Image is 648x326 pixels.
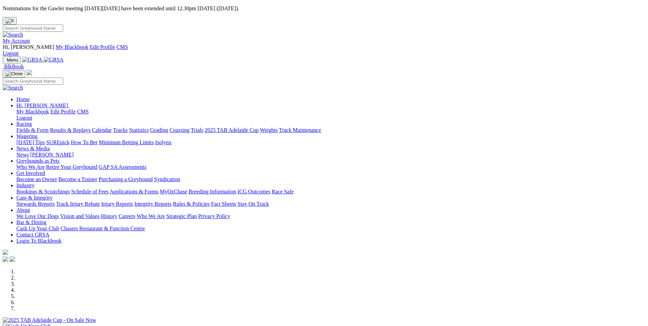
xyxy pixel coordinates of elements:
img: X [5,18,14,24]
a: Who We Are [137,213,165,219]
a: ICG Outcomes [237,189,270,194]
button: Toggle navigation [3,70,25,78]
a: Home [16,96,30,102]
a: Bookings & Scratchings [16,189,70,194]
div: Hi, [PERSON_NAME] [16,109,645,121]
a: News & Media [16,146,50,151]
a: Edit Profile [51,109,76,114]
a: Become a Trainer [58,176,97,182]
div: Racing [16,127,645,133]
span: Menu [7,57,18,63]
a: My Blackbook [56,44,88,50]
span: BlkBook [4,64,24,69]
img: Search [3,85,23,91]
a: SUREpick [46,139,69,145]
img: logo-grsa-white.png [27,70,32,75]
a: Who We Are [16,164,45,170]
a: Greyhounds as Pets [16,158,59,164]
div: Bar & Dining [16,226,645,232]
a: Login To Blackbook [16,238,61,244]
a: Cash Up Your Club [16,226,59,231]
a: Become an Owner [16,176,57,182]
div: Care & Integrity [16,201,645,207]
a: GAP SA Assessments [99,164,147,170]
a: Race Safe [272,189,293,194]
a: Careers [119,213,135,219]
a: [DATE] Tips [16,139,45,145]
a: My Blackbook [16,109,49,114]
a: Tracks [113,127,128,133]
a: Wagering [16,133,38,139]
a: Calendar [92,127,112,133]
a: How To Bet [71,139,98,145]
img: Search [3,32,23,38]
a: Isolynx [155,139,171,145]
a: Care & Integrity [16,195,53,201]
a: Retire Your Greyhound [46,164,97,170]
a: Bar & Dining [16,219,46,225]
a: News [16,152,29,158]
a: Vision and Values [60,213,99,219]
div: About [16,213,645,219]
a: Applications & Forms [110,189,158,194]
a: Breeding Information [189,189,236,194]
input: Search [3,25,63,32]
a: Logout [16,115,32,121]
img: GRSA [22,57,42,63]
a: BlkBook [3,64,24,69]
button: Toggle navigation [3,56,21,64]
a: Weights [260,127,278,133]
a: Hi, [PERSON_NAME] [16,103,69,108]
a: Trials [191,127,203,133]
span: Hi, [PERSON_NAME] [16,103,68,108]
img: facebook.svg [3,256,8,262]
a: Privacy Policy [198,213,230,219]
img: GRSA [44,57,64,63]
a: Rules & Policies [173,201,210,207]
a: CMS [116,44,128,50]
a: Racing [16,121,32,127]
div: Get Involved [16,176,645,182]
a: Statistics [129,127,149,133]
img: Close [5,71,23,77]
a: Coursing [169,127,190,133]
a: About [16,207,30,213]
a: Minimum Betting Limits [99,139,154,145]
a: MyOzChase [160,189,187,194]
input: Search [3,78,63,85]
a: Logout [3,50,18,56]
img: 2025 TAB Adelaide Cup - On Sale Now [3,317,96,323]
button: Close [3,17,17,25]
a: Purchasing a Greyhound [99,176,153,182]
a: Contact GRSA [16,232,49,237]
a: Integrity Reports [134,201,171,207]
span: Hi, [PERSON_NAME] [3,44,54,50]
div: Industry [16,189,645,195]
a: Track Maintenance [279,127,321,133]
a: Grading [150,127,168,133]
div: My Account [3,44,645,56]
a: Schedule of Fees [71,189,108,194]
a: We Love Our Dogs [16,213,59,219]
a: Stay On Track [237,201,269,207]
div: News & Media [16,152,645,158]
a: Injury Reports [101,201,133,207]
a: Edit Profile [90,44,115,50]
a: Get Involved [16,170,45,176]
div: Greyhounds as Pets [16,164,645,170]
a: Track Injury Rebate [56,201,100,207]
a: Industry [16,182,35,188]
a: Syndication [154,176,180,182]
a: CMS [77,109,89,114]
a: Fields & Form [16,127,49,133]
a: [PERSON_NAME] [30,152,73,158]
a: Stewards Reports [16,201,55,207]
img: twitter.svg [10,256,15,262]
p: Nominations for the Gawler meeting [DATE][DATE] have been extended until 12.30pm [DATE] ([DATE]). [3,5,645,12]
img: logo-grsa-white.png [3,249,8,255]
a: Results & Replays [50,127,91,133]
a: Chasers Restaurant & Function Centre [60,226,145,231]
div: Wagering [16,139,645,146]
a: 2025 TAB Adelaide Cup [205,127,259,133]
a: Strategic Plan [166,213,197,219]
